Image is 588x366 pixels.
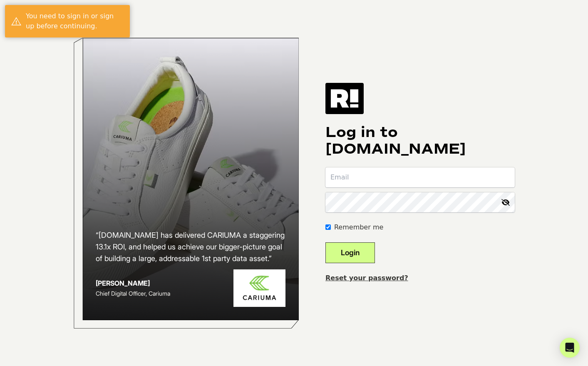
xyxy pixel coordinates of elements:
[325,274,408,282] a: Reset your password?
[325,124,515,157] h1: Log in to [DOMAIN_NAME]
[96,290,170,297] span: Chief Digital Officer, Cariuma
[96,229,285,264] h2: “[DOMAIN_NAME] has delivered CARIUMA a staggering 13.1x ROI, and helped us achieve our bigger-pic...
[325,83,364,114] img: Retention.com
[26,11,124,31] div: You need to sign in or sign up before continuing.
[96,279,150,287] strong: [PERSON_NAME]
[334,222,383,232] label: Remember me
[325,242,375,263] button: Login
[233,269,285,307] img: Cariuma
[325,167,515,187] input: Email
[560,338,580,358] div: Open Intercom Messenger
